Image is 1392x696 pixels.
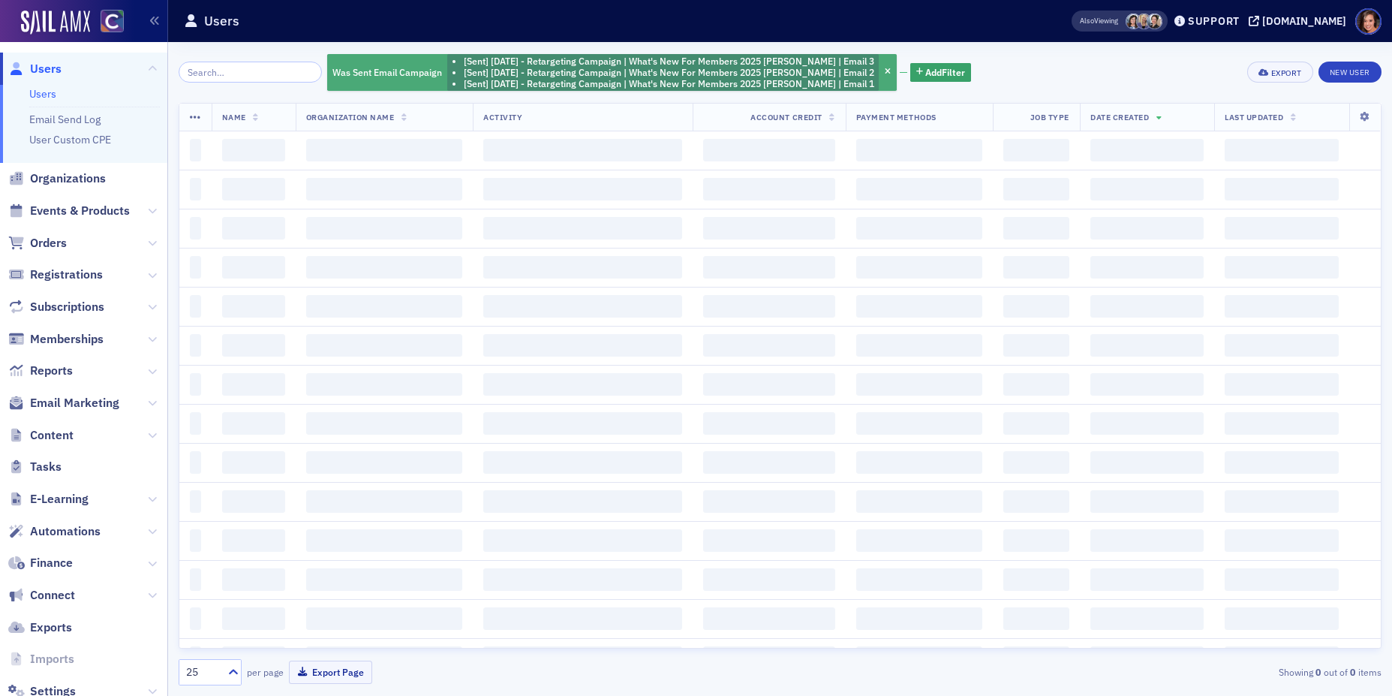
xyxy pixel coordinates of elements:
span: ‌ [856,490,982,513]
button: [DOMAIN_NAME] [1249,16,1351,26]
span: ‌ [222,568,285,591]
li: [Sent] [DATE] - Retargeting Campaign | What's New For Members 2025 [PERSON_NAME] | Email 1 [464,78,874,89]
a: Organizations [8,170,106,187]
span: Registrations [30,267,103,283]
span: Imports [30,651,74,667]
div: Showing out of items [991,665,1381,679]
span: ‌ [1090,529,1204,552]
button: Export [1247,62,1312,83]
span: ‌ [222,256,285,279]
span: ‌ [1003,451,1069,474]
span: ‌ [703,451,835,474]
span: ‌ [1225,529,1339,552]
span: ‌ [483,529,682,552]
span: ‌ [222,295,285,318]
span: ‌ [306,490,463,513]
span: ‌ [703,334,835,357]
span: ‌ [306,607,463,630]
a: Users [8,61,62,77]
span: ‌ [703,568,835,591]
span: ‌ [856,373,982,396]
span: ‌ [222,412,285,435]
span: ‌ [1003,490,1069,513]
span: ‌ [703,607,835,630]
span: ‌ [1003,373,1069,396]
span: ‌ [856,178,982,200]
span: ‌ [306,529,463,552]
span: ‌ [1003,607,1069,630]
a: Email Send Log [29,113,101,126]
span: ‌ [703,256,835,279]
span: ‌ [1090,295,1204,318]
img: SailAMX [101,10,124,33]
span: ‌ [1225,607,1339,630]
span: ‌ [1090,334,1204,357]
span: ‌ [856,568,982,591]
span: Viewing [1080,16,1118,26]
a: E-Learning [8,491,89,508]
span: Events & Products [30,203,130,219]
div: [DOMAIN_NAME] [1262,14,1346,28]
span: E-Learning [30,491,89,508]
span: ‌ [856,334,982,357]
div: Export [1271,69,1302,77]
span: ‌ [483,568,682,591]
span: ‌ [190,412,201,435]
span: ‌ [190,178,201,200]
span: ‌ [306,334,463,357]
span: ‌ [483,139,682,161]
span: ‌ [190,490,201,513]
span: ‌ [856,529,982,552]
span: ‌ [306,217,463,240]
span: Profile [1355,8,1381,35]
span: ‌ [703,373,835,396]
span: ‌ [190,256,201,279]
button: Export Page [289,661,372,684]
span: ‌ [306,178,463,200]
span: ‌ [306,373,463,396]
span: ‌ [1225,217,1339,240]
span: Pamela Galey-Coleman [1147,14,1162,29]
span: ‌ [1090,646,1204,669]
a: User Custom CPE [29,133,111,146]
span: ‌ [1090,217,1204,240]
span: Reports [30,363,73,379]
a: Content [8,427,74,444]
a: Automations [8,523,101,540]
span: ‌ [1225,178,1339,200]
span: Date Created [1090,111,1149,122]
span: Add Filter [925,65,965,79]
span: ‌ [190,451,201,474]
a: Connect [8,587,75,604]
span: ‌ [222,607,285,630]
span: ‌ [1003,256,1069,279]
span: ‌ [1003,646,1069,669]
span: ‌ [190,529,201,552]
span: ‌ [306,139,463,161]
span: ‌ [1003,568,1069,591]
span: ‌ [306,256,463,279]
span: ‌ [856,607,982,630]
span: ‌ [856,256,982,279]
span: ‌ [190,646,201,669]
a: Finance [8,555,73,571]
span: Activity [483,111,522,122]
span: ‌ [1003,412,1069,435]
span: ‌ [222,217,285,240]
span: ‌ [190,139,201,161]
span: ‌ [483,178,682,200]
span: ‌ [856,451,982,474]
span: Account Credit [750,111,822,122]
label: per page [247,665,284,679]
a: Reports [8,363,73,379]
span: ‌ [1225,139,1339,161]
span: ‌ [306,412,463,435]
span: ‌ [1003,334,1069,357]
span: ‌ [703,412,835,435]
span: ‌ [222,373,285,396]
span: Stacy Svendsen [1126,14,1141,29]
span: ‌ [190,373,201,396]
span: ‌ [190,295,201,318]
span: Content [30,427,74,444]
span: ‌ [856,646,982,669]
